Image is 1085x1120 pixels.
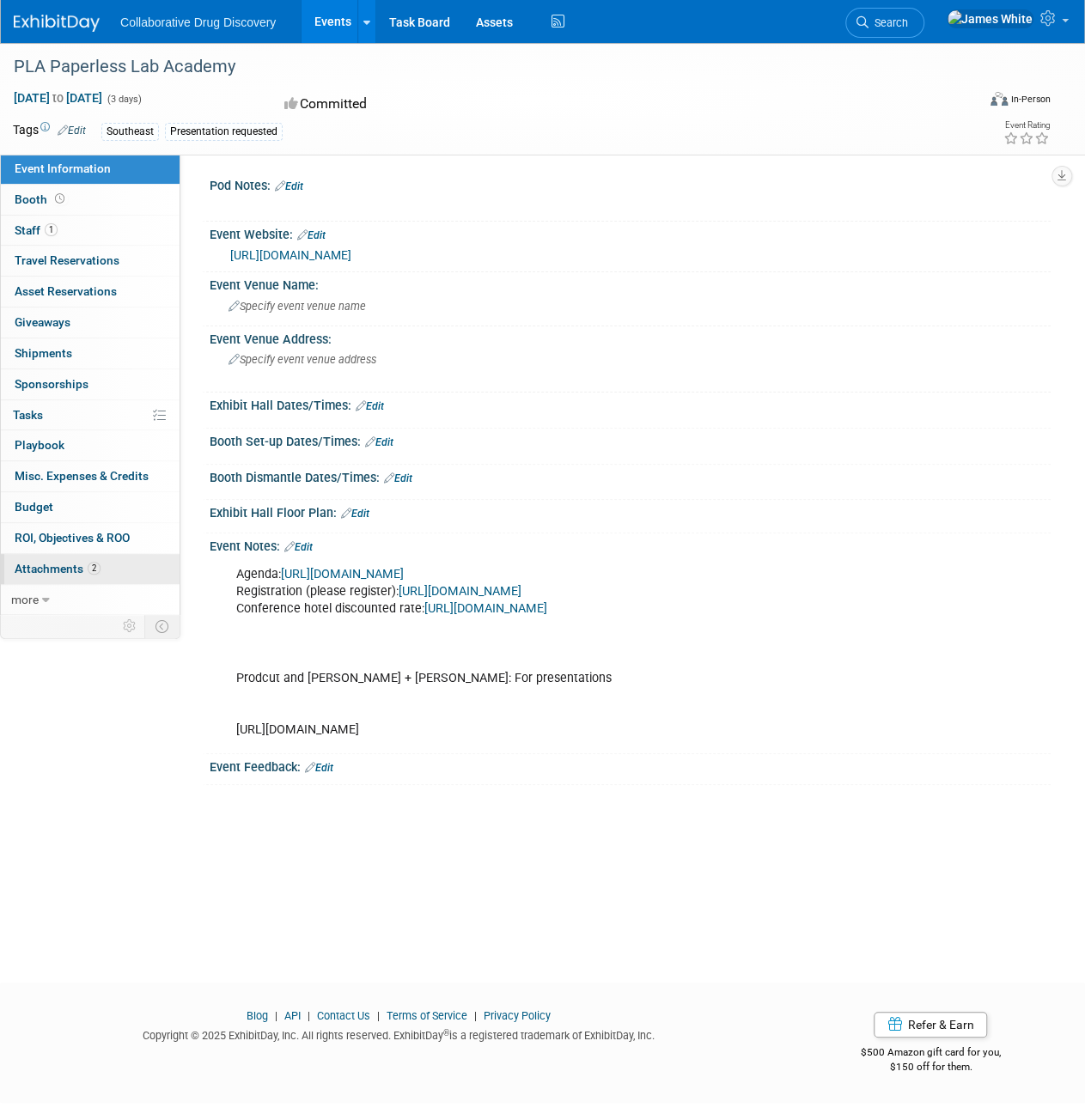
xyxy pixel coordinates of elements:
td: Toggle Event Tabs [145,615,180,637]
div: $500 Amazon gift card for you, [811,1034,1051,1074]
span: 2 [88,562,101,575]
a: Privacy Policy [484,1009,551,1022]
td: Personalize Event Tab Strip [115,615,145,637]
div: Booth Dismantle Dates/Times: [210,465,1051,487]
div: Committed [279,89,608,119]
span: | [303,1009,314,1022]
span: Sponsorships [15,377,88,391]
span: Tasks [13,408,43,422]
a: Edit [284,541,313,553]
span: Asset Reservations [15,284,117,298]
span: 1 [45,223,58,236]
span: [DATE] [DATE] [13,90,103,106]
div: $150 off for them. [811,1060,1051,1074]
a: Playbook [1,430,180,460]
a: Tasks [1,400,180,430]
a: [URL][DOMAIN_NAME] [281,567,404,581]
a: Blog [247,1009,268,1022]
a: Attachments2 [1,554,180,584]
div: Event Rating [1003,121,1050,130]
a: [URL][DOMAIN_NAME] [230,248,351,262]
div: Event Format [899,89,1051,115]
a: Edit [365,436,393,448]
a: Sponsorships [1,369,180,399]
div: In-Person [1010,93,1051,106]
img: ExhibitDay [14,15,100,32]
div: Booth Set-up Dates/Times: [210,429,1051,451]
a: Giveaways [1,307,180,338]
div: Exhibit Hall Dates/Times: [210,393,1051,415]
span: Giveaways [15,315,70,329]
div: Pod Notes: [210,173,1051,195]
span: Booth not reserved yet [52,192,68,205]
a: Contact Us [317,1009,370,1022]
a: ROI, Objectives & ROO [1,523,180,553]
span: | [470,1009,481,1022]
a: Refer & Earn [874,1012,987,1038]
a: Edit [275,180,303,192]
div: Agenda: Registration (please register): Conference hotel discounted rate: Prodcut and [PERSON_NAM... [224,557,884,747]
a: Event Information [1,154,180,184]
a: [URL][DOMAIN_NAME] [399,584,521,599]
a: Asset Reservations [1,277,180,307]
a: Misc. Expenses & Credits [1,461,180,491]
span: Specify event venue address [229,353,376,366]
div: Copyright © 2025 ExhibitDay, Inc. All rights reserved. ExhibitDay is a registered trademark of Ex... [13,1024,785,1044]
span: Collaborative Drug Discovery [120,15,276,29]
div: Event Website: [210,222,1051,244]
span: Playbook [15,438,64,452]
span: Misc. Expenses & Credits [15,469,149,483]
span: Specify event venue name [229,300,366,313]
span: to [50,91,66,105]
span: Staff [15,223,58,237]
td: Tags [13,121,86,141]
a: Edit [341,508,369,520]
div: Southeast [101,123,159,141]
div: Exhibit Hall Floor Plan: [210,500,1051,522]
a: Edit [356,400,384,412]
span: Event Information [15,161,111,175]
span: ROI, Objectives & ROO [15,531,130,545]
span: more [11,593,39,606]
a: Edit [58,125,86,137]
sup: ® [443,1028,449,1038]
span: (3 days) [106,94,142,105]
div: PLA Paperless Lab Academy [8,52,962,82]
a: Terms of Service [387,1009,467,1022]
img: Format-Inperson.png [991,92,1008,106]
a: Travel Reservations [1,246,180,276]
span: Booth [15,192,68,206]
div: Event Venue Address: [210,326,1051,348]
a: Edit [384,472,412,484]
div: Event Notes: [210,533,1051,556]
a: Edit [297,229,326,241]
a: Search [845,8,924,38]
span: | [271,1009,282,1022]
a: more [1,585,180,615]
span: Travel Reservations [15,253,119,267]
span: Attachments [15,562,101,575]
a: Shipments [1,338,180,368]
div: Event Feedback: [210,754,1051,776]
a: Staff1 [1,216,180,246]
a: Booth [1,185,180,215]
a: API [284,1009,301,1022]
div: Presentation requested [165,123,283,141]
span: | [373,1009,384,1022]
span: Budget [15,500,53,514]
img: James White [947,9,1033,28]
a: [URL][DOMAIN_NAME] [424,601,547,616]
div: Event Venue Name: [210,272,1051,294]
span: Search [869,16,908,29]
a: Edit [305,762,333,774]
span: Shipments [15,346,72,360]
a: Budget [1,492,180,522]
